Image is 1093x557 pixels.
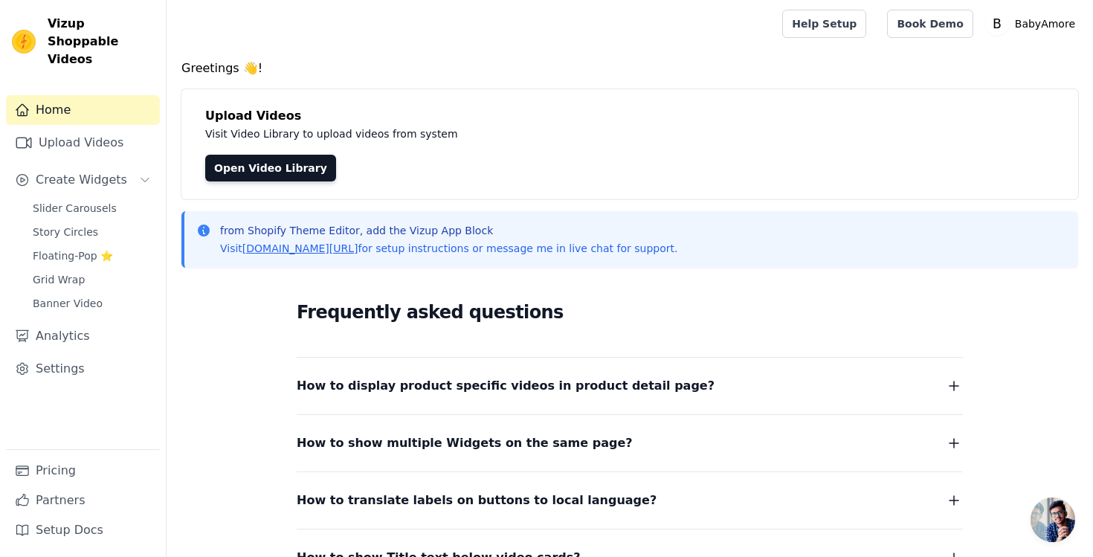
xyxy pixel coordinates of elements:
h2: Frequently asked questions [297,297,963,327]
button: How to show multiple Widgets on the same page? [297,433,963,454]
p: Visit for setup instructions or message me in live chat for support. [220,241,677,256]
p: Visit Video Library to upload videos from system [205,125,871,143]
span: Banner Video [33,296,103,311]
a: Analytics [6,321,160,351]
span: Slider Carousels [33,201,117,216]
a: Setup Docs [6,515,160,545]
a: Partners [6,486,160,515]
a: [DOMAIN_NAME][URL] [242,242,358,254]
a: Help Setup [782,10,866,38]
a: Home [6,95,160,125]
p: BabyAmore [1009,10,1081,37]
button: B BabyAmore [985,10,1081,37]
a: Floating-Pop ⭐ [24,245,160,266]
a: Open chat [1031,498,1075,542]
a: Banner Video [24,293,160,314]
button: Create Widgets [6,165,160,195]
a: Story Circles [24,222,160,242]
a: Pricing [6,456,160,486]
span: Grid Wrap [33,272,85,287]
span: Vizup Shoppable Videos [48,15,154,68]
span: How to translate labels on buttons to local language? [297,490,657,511]
a: Grid Wrap [24,269,160,290]
a: Upload Videos [6,128,160,158]
a: Open Video Library [205,155,336,181]
h4: Greetings 👋! [181,59,1078,77]
span: How to display product specific videos in product detail page? [297,376,715,396]
span: How to show multiple Widgets on the same page? [297,433,633,454]
h4: Upload Videos [205,107,1054,125]
a: Book Demo [887,10,973,38]
span: Story Circles [33,225,98,239]
a: Settings [6,354,160,384]
a: Slider Carousels [24,198,160,219]
button: How to translate labels on buttons to local language? [297,490,963,511]
p: from Shopify Theme Editor, add the Vizup App Block [220,223,677,238]
span: Floating-Pop ⭐ [33,248,113,263]
img: Vizup [12,30,36,54]
text: B [993,16,1002,31]
span: Create Widgets [36,171,127,189]
button: How to display product specific videos in product detail page? [297,376,963,396]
